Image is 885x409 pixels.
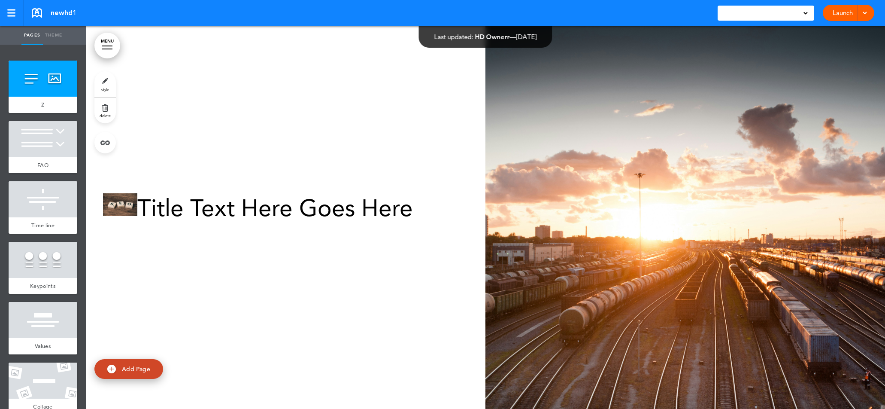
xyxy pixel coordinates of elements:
a: MENU [94,33,120,58]
span: Add Page [122,365,150,373]
a: Z [9,97,77,113]
a: Pages [21,26,43,45]
span: FAQ [37,162,48,169]
img: add.svg [107,365,116,373]
span: Time line [31,222,55,229]
a: Values [9,338,77,354]
span: newhd1 [51,8,76,18]
span: delete [100,113,111,118]
img: photo-1434871619871-1f315a50efba [485,26,885,409]
img: pexels-photo-270637.jpeg [103,193,137,216]
a: delete [94,98,116,123]
span: Keypoints [30,282,56,290]
span: Values [35,342,51,350]
span: HD Ownerr [475,33,510,41]
a: Keypoints [9,278,77,294]
div: — [434,34,537,40]
span: Last updated: [434,33,473,41]
a: style [94,71,116,97]
span: [DATE] [516,33,537,41]
a: Time line [9,217,77,234]
a: Theme [43,26,64,45]
a: FAQ [9,157,77,174]
a: Add Page [94,359,163,379]
span: Z [41,101,44,108]
h1: Title Text Here Goes Here [103,193,468,220]
span: style [101,87,109,92]
a: Launch [829,5,856,21]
